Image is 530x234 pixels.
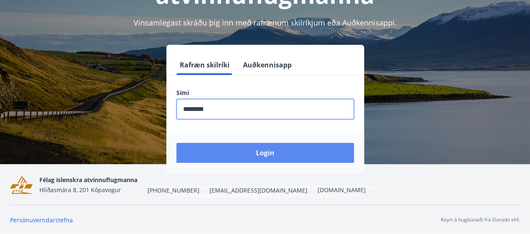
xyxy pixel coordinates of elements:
[176,143,354,163] button: Login
[318,186,366,194] a: [DOMAIN_NAME]
[441,216,520,224] p: Keyrt á hugbúnaði frá Dorado ehf.
[176,55,233,75] button: Rafræn skilríki
[240,55,295,75] button: Auðkennisapp
[134,18,397,28] span: Vinsamlegast skráðu þig inn með rafrænum skilríkjum eða Auðkennisappi.
[39,186,121,194] span: Hlíðasmára 8, 201 Kópavogur
[39,176,137,184] span: Félag íslenskra atvinnuflugmanna
[147,186,199,195] span: [PHONE_NUMBER]
[176,89,354,97] label: Sími
[204,191,266,199] a: Persónuverndarstefna
[10,216,73,224] a: Persónuverndarstefna
[10,176,33,194] img: FGYwLRsDkrbKU9IF3wjeuKl1ApL8nCcSRU6gK6qq.png
[209,186,308,195] span: [EMAIL_ADDRESS][DOMAIN_NAME]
